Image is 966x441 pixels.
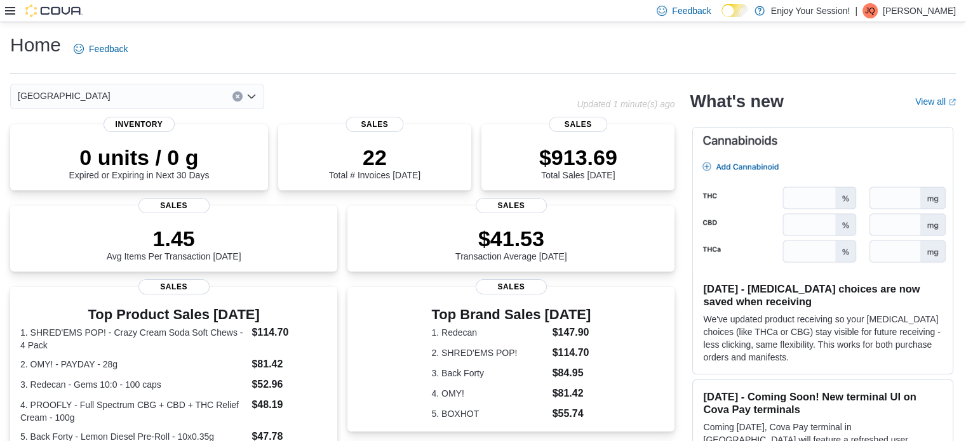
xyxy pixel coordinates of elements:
[915,96,956,107] a: View allExternal link
[20,398,246,424] dt: 4. PROOFLY - Full Spectrum CBG + CBD + THC Relief Cream - 100g
[883,3,956,18] p: [PERSON_NAME]
[25,4,83,17] img: Cova
[721,17,722,18] span: Dark Mode
[771,3,850,18] p: Enjoy Your Session!
[431,307,591,322] h3: Top Brand Sales [DATE]
[246,91,257,102] button: Open list of options
[476,279,547,294] span: Sales
[855,3,857,18] p: |
[252,377,327,392] dd: $52.96
[703,313,943,364] p: We've updated product receiving so your [MEDICAL_DATA] choices (like THCa or CBG) stay visible fo...
[89,43,128,55] span: Feedback
[455,226,567,251] p: $41.53
[721,4,748,17] input: Dark Mode
[20,378,246,391] dt: 3. Redecan - Gems 10:0 - 100 caps
[703,282,943,308] h3: [DATE] - [MEDICAL_DATA] choices are now saved when receiving
[10,32,61,58] h1: Home
[865,3,875,18] span: JQ
[69,145,209,170] p: 0 units / 0 g
[431,367,547,379] dt: 3. Back Forty
[431,407,547,420] dt: 5. BOXHOT
[329,145,420,170] p: 22
[69,36,133,62] a: Feedback
[549,117,607,132] span: Sales
[672,4,711,17] span: Feedback
[553,386,591,401] dd: $81.42
[345,117,403,132] span: Sales
[20,358,246,371] dt: 2. OMY! - PAYDAY - 28g
[107,226,241,251] p: 1.45
[948,98,956,106] svg: External link
[252,325,327,340] dd: $114.70
[703,390,943,416] h3: [DATE] - Coming Soon! New terminal UI on Cova Pay terminals
[455,226,567,261] div: Transaction Average [DATE]
[232,91,243,102] button: Clear input
[107,226,241,261] div: Avg Items Per Transaction [DATE]
[252,357,327,372] dd: $81.42
[20,307,327,322] h3: Top Product Sales [DATE]
[69,145,209,180] div: Expired or Expiring in Next 30 Days
[690,91,783,112] h2: What's new
[138,198,210,213] span: Sales
[539,145,617,180] div: Total Sales [DATE]
[138,279,210,294] span: Sales
[431,346,547,359] dt: 2. SHRED'EMS POP!
[553,345,591,360] dd: $114.70
[553,406,591,421] dd: $55.74
[18,88,111,103] span: [GEOGRAPHIC_DATA]
[431,387,547,400] dt: 4. OMY!
[553,365,591,381] dd: $84.95
[862,3,878,18] div: Jessica Quenneville
[539,145,617,170] p: $913.69
[553,325,591,340] dd: $147.90
[431,326,547,339] dt: 1. Redecan
[104,117,175,132] span: Inventory
[252,397,327,412] dd: $48.19
[476,198,547,213] span: Sales
[329,145,420,180] div: Total # Invoices [DATE]
[577,99,674,109] p: Updated 1 minute(s) ago
[20,326,246,352] dt: 1. SHRED'EMS POP! - Crazy Cream Soda Soft Chews - 4 Pack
